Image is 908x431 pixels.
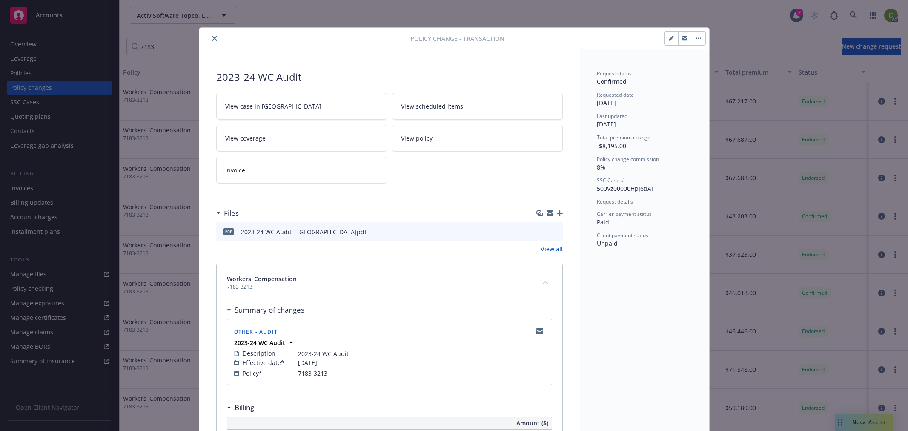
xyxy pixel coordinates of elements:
[298,349,349,358] span: 2023-24 WC Audit
[243,349,275,358] span: Description
[597,218,609,226] span: Paid
[216,157,387,184] a: Invoice
[227,283,297,291] span: 7183-3213
[243,358,284,367] span: Effective date*
[216,125,387,152] a: View coverage
[227,305,304,316] div: Summary of changes
[225,166,245,175] span: Invoice
[597,112,627,120] span: Last updated
[225,102,321,111] span: View case in [GEOGRAPHIC_DATA]
[597,142,626,150] span: -$8,195.00
[216,208,239,219] div: Files
[224,208,239,219] h3: Files
[597,134,650,141] span: Total premium change
[516,419,548,428] span: Amount ($)
[227,274,297,283] span: Workers' Compensation
[597,70,632,77] span: Request status
[597,184,654,193] span: 500Vz00000HpJ6tIAF
[597,120,616,128] span: [DATE]
[235,305,304,316] h3: Summary of changes
[227,402,254,413] div: Billing
[235,402,254,413] h3: Billing
[538,227,545,236] button: download file
[597,99,616,107] span: [DATE]
[209,33,220,43] button: close
[401,134,433,143] span: View policy
[223,228,234,235] span: pdf
[410,34,504,43] span: Policy change - Transaction
[298,369,327,378] span: 7183-3213
[241,227,367,236] div: 2023-24 WC Audit - [GEOGRAPHIC_DATA]pdf
[541,244,563,253] a: View all
[216,93,387,120] a: View case in [GEOGRAPHIC_DATA]
[392,125,563,152] a: View policy
[216,70,563,84] div: 2023-24 WC Audit
[234,339,285,347] strong: 2023-24 WC Audit
[243,369,262,378] span: Policy*
[597,198,633,205] span: Request details
[597,163,605,171] span: 8%
[535,326,545,336] a: copyLogging
[597,232,648,239] span: Client payment status
[597,155,659,163] span: Policy change commission
[401,102,463,111] span: View scheduled items
[552,227,559,236] button: preview file
[597,177,624,184] span: SSC Case #
[597,239,618,247] span: Unpaid
[217,264,562,301] div: Workers' Compensation7183-3213collapse content
[225,134,266,143] span: View coverage
[234,328,278,336] span: Other - Audit
[597,210,652,218] span: Carrier payment status
[597,91,634,98] span: Requested date
[298,358,317,367] span: [DATE]
[392,93,563,120] a: View scheduled items
[597,78,627,86] span: Confirmed
[538,276,552,289] button: collapse content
